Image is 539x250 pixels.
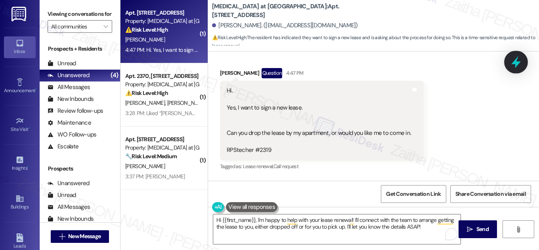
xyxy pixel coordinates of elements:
div: Review follow-ups [48,107,103,115]
button: Get Conversation Link [381,185,446,203]
i:  [467,226,473,233]
b: [MEDICAL_DATA] at [GEOGRAPHIC_DATA]: Apt. [STREET_ADDRESS] [212,2,371,19]
strong: ⚠️ Risk Level: High [125,26,168,33]
span: Share Conversation via email [455,190,526,198]
div: WO Follow-ups [48,131,96,139]
div: [PERSON_NAME]. ([EMAIL_ADDRESS][DOMAIN_NAME]) [212,21,358,30]
div: Question [262,68,283,78]
div: Maintenance [48,119,91,127]
div: Hi. Yes, I want to sign a new lease. Can you drop the lease by my apartment, or would you like me... [227,87,411,154]
a: Insights • [4,153,36,174]
div: Unread [48,59,76,68]
div: Property: [MEDICAL_DATA] at [GEOGRAPHIC_DATA] [125,17,199,25]
button: Send [459,220,497,238]
div: 4:47 PM [284,69,303,77]
i:  [515,226,521,233]
textarea: To enrich screen reader interactions, please activate Accessibility in Grammarly extension settings [213,214,461,244]
input: All communities [51,20,99,33]
span: : The resident has indicated they want to sign a new lease and is asking about the process for do... [212,34,539,51]
label: Viewing conversations for [48,8,112,20]
div: 3:37 PM: [PERSON_NAME] [125,173,185,180]
span: New Message [68,232,101,241]
div: Escalate [48,142,78,151]
span: [PERSON_NAME] [167,99,207,106]
strong: ⚠️ Risk Level: High [212,34,246,41]
span: • [29,125,30,131]
strong: 🔧 Risk Level: Medium [125,153,177,160]
div: Apt. 2370, [STREET_ADDRESS] [125,72,199,80]
i:  [103,23,108,30]
a: Inbox [4,36,36,58]
strong: ⚠️ Risk Level: High [125,89,168,97]
span: • [35,87,36,92]
img: ResiDesk Logo [11,7,28,21]
div: 4:47 PM: Hi. Yes, I want to sign a new lease. Can you drop the lease by my apartment, or would yo... [125,46,436,53]
span: Call request [273,163,298,170]
div: Unanswered [48,179,90,187]
div: [PERSON_NAME] [220,68,424,81]
a: Site Visit • [4,114,36,136]
div: All Messages [48,203,90,211]
div: Prospects + Residents [40,45,120,53]
div: Prospects [40,165,120,173]
div: All Messages [48,83,90,91]
div: Unread [48,191,76,199]
span: [PERSON_NAME] [125,99,167,106]
div: New Inbounds [48,95,94,103]
div: Apt. [STREET_ADDRESS] [125,9,199,17]
div: (4) [109,69,120,81]
button: New Message [51,230,109,243]
span: Get Conversation Link [386,190,441,198]
div: Property: [MEDICAL_DATA] at [GEOGRAPHIC_DATA] [125,144,199,152]
span: [PERSON_NAME] [125,163,165,170]
div: New Inbounds [48,215,94,223]
span: Send [476,225,489,233]
i:  [59,233,65,240]
a: Buildings [4,192,36,213]
span: • [27,164,29,170]
div: Property: [MEDICAL_DATA] at [GEOGRAPHIC_DATA] [125,80,199,89]
span: Lease renewal , [243,163,273,170]
div: Unanswered [48,71,90,80]
div: Tagged as: [220,161,424,172]
div: Apt. [STREET_ADDRESS] [125,135,199,144]
button: Share Conversation via email [450,185,531,203]
span: [PERSON_NAME] [125,36,165,43]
